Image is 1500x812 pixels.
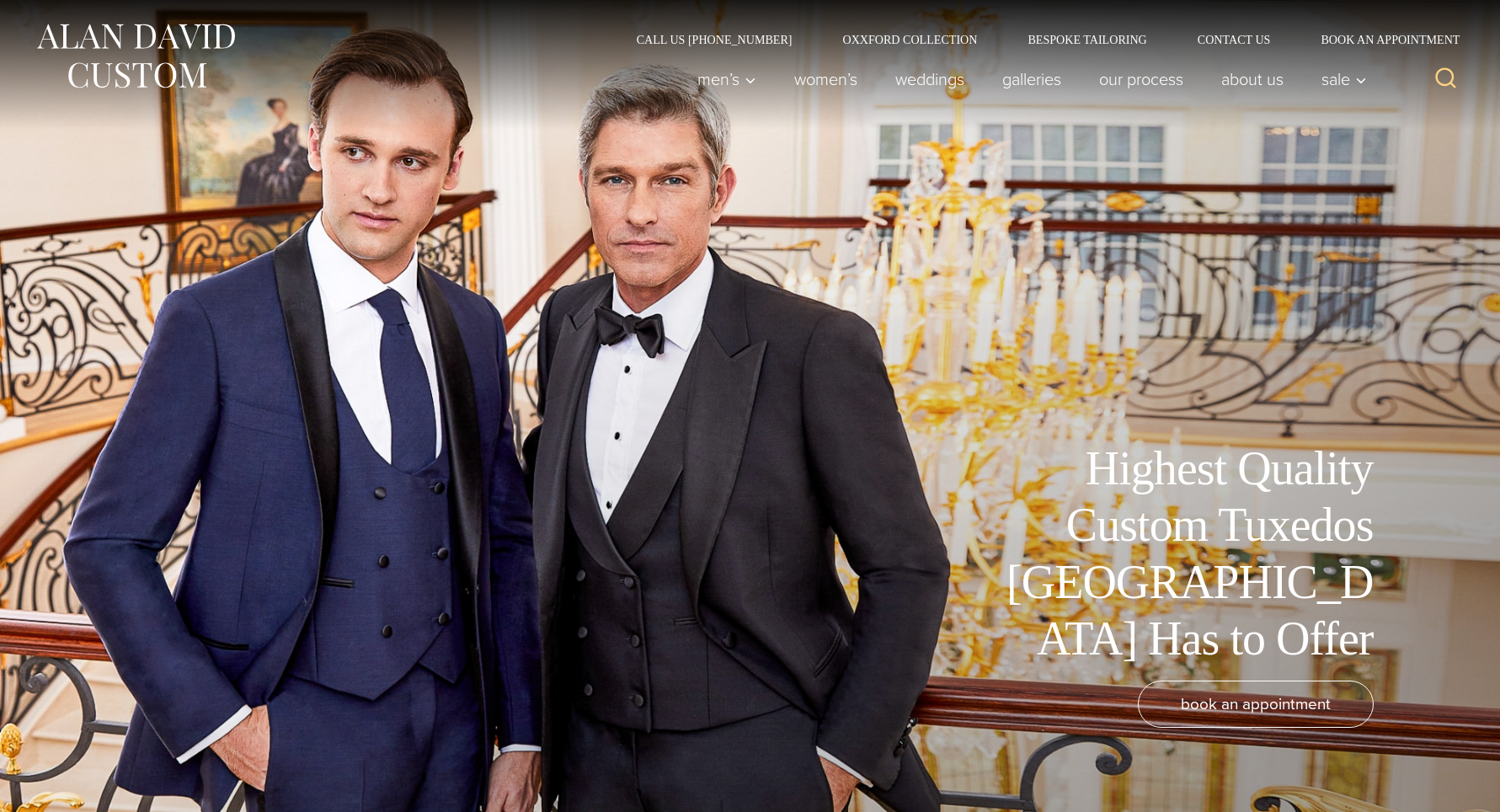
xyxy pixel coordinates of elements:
a: Our Process [1080,62,1202,96]
a: Women’s [775,62,876,96]
a: Oxxford Collection [817,34,1002,45]
a: book an appointment [1138,681,1374,728]
a: Galleries [983,62,1080,96]
a: Call Us [PHONE_NUMBER] [611,34,818,45]
nav: Secondary Navigation [611,34,1466,45]
button: View Search Form [1426,59,1466,99]
a: Bespoke Tailoring [1002,34,1172,45]
span: Sale [1321,71,1367,88]
a: Contact Us [1172,34,1296,45]
span: Men’s [697,71,756,88]
nav: Primary Navigation [678,62,1375,96]
a: About Us [1202,62,1302,96]
img: Alan David Custom [35,19,237,93]
h1: Highest Quality Custom Tuxedos [GEOGRAPHIC_DATA] Has to Offer [995,441,1374,667]
span: book an appointment [1181,692,1331,716]
a: Book an Appointment [1295,34,1465,45]
a: weddings [876,62,983,96]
